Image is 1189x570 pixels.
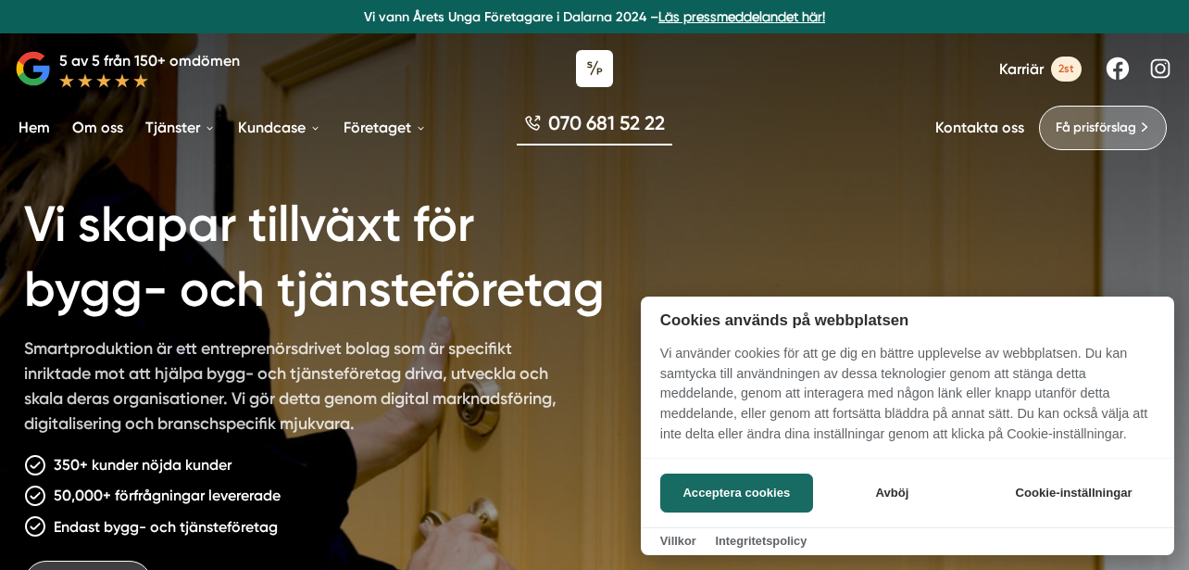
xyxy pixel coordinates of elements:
[660,534,696,548] a: Villkor
[641,311,1174,329] h2: Cookies används på webbplatsen
[641,344,1174,457] p: Vi använder cookies för att ge dig en bättre upplevelse av webbplatsen. Du kan samtycka till anvä...
[660,474,813,513] button: Acceptera cookies
[715,534,807,548] a: Integritetspolicy
[819,474,966,513] button: Avböj
[993,474,1155,513] button: Cookie-inställningar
